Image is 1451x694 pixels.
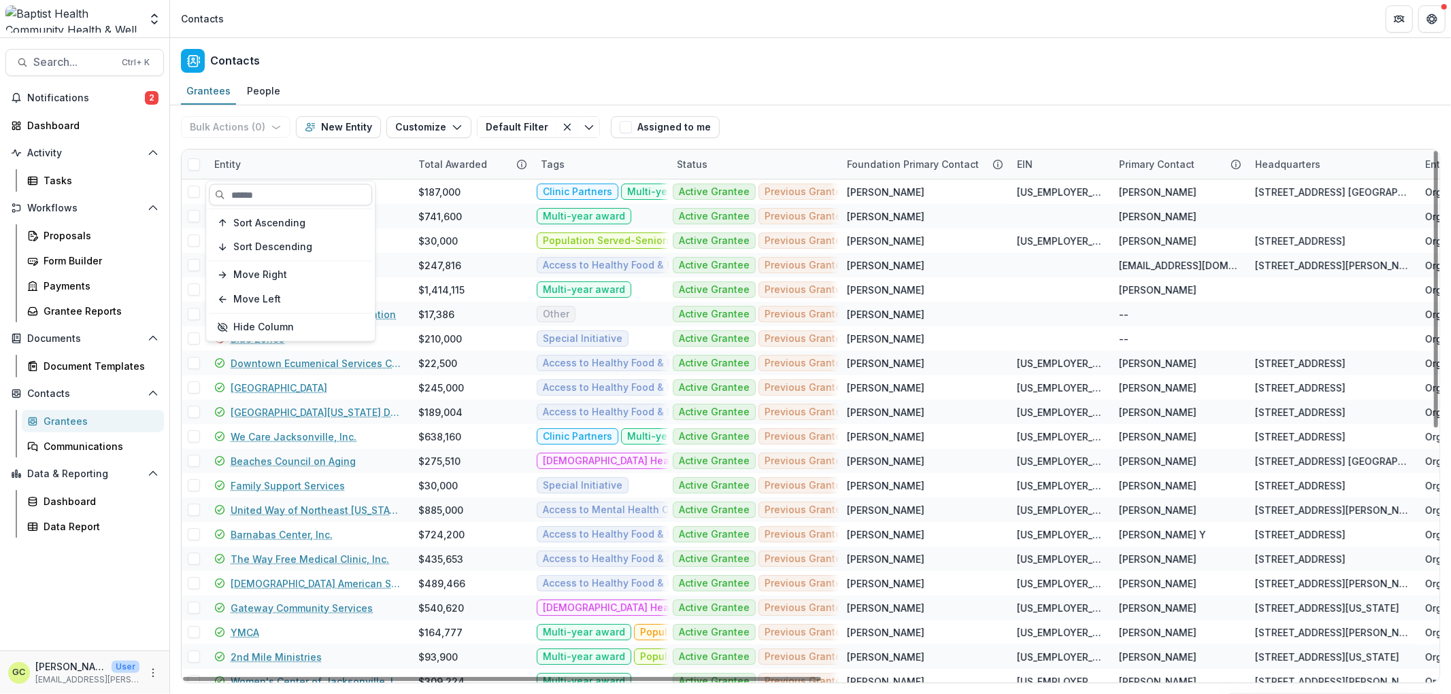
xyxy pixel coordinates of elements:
div: [US_EMPLOYER_IDENTIFICATION_NUMBER] [1017,234,1103,248]
span: Access to Healthy Food & Food Security [543,382,731,394]
a: [GEOGRAPHIC_DATA][US_STATE] Dept. of Nutrition & Dietetics [231,405,402,419]
span: Active Grantee [679,235,750,247]
button: Sort Descending [209,237,372,258]
button: Open Activity [5,142,164,164]
div: Glenwood Charles [13,668,26,677]
span: Active Grantee [679,578,750,589]
span: Active Grantee [679,309,750,320]
div: $435,653 [418,552,463,566]
div: Grantees [181,81,236,101]
div: $885,000 [418,503,463,517]
div: [PERSON_NAME] [1119,503,1197,517]
p: User [112,661,139,673]
span: Active Grantee [679,480,750,491]
a: Proposals [22,224,164,247]
span: Previous Grantee [765,235,848,247]
div: [STREET_ADDRESS][PERSON_NAME] [1255,258,1409,273]
div: [PERSON_NAME] [1119,479,1197,493]
div: $724,200 [418,527,465,542]
div: [PERSON_NAME] [847,283,924,297]
div: Tasks [44,173,153,188]
a: Barnabas Center, Inc. [231,527,333,542]
div: Communications [44,439,153,453]
button: Bulk Actions (0) [181,116,290,138]
span: Previous Grantee [765,455,848,467]
div: [US_EMPLOYER_IDENTIFICATION_NUMBER] [1017,405,1103,419]
div: [STREET_ADDRESS][PERSON_NAME][US_STATE] [1255,625,1409,640]
div: Status [669,150,839,179]
div: [PERSON_NAME] [847,332,924,346]
span: Multi-year award [543,627,625,638]
div: Tags [533,150,669,179]
div: [STREET_ADDRESS] [1255,381,1346,395]
div: [PERSON_NAME] [1119,185,1197,199]
div: [PERSON_NAME] [847,405,924,419]
div: [PERSON_NAME] [1119,552,1197,566]
span: Sort Ascending [233,217,305,228]
div: [STREET_ADDRESS] [1255,405,1346,419]
div: EIN [1009,150,1111,179]
button: Search... [5,49,164,76]
span: Multi-year award [627,431,710,443]
a: Downtown Ecumenical Services Council - DESC [231,356,402,370]
span: Previous Grantee [765,480,848,491]
span: Population Served-Seniors [543,235,671,247]
span: Previous Grantee [765,284,848,296]
div: [US_EMPLOYER_IDENTIFICATION_NUMBER] [1017,503,1103,517]
div: [US_EMPLOYER_IDENTIFICATION_NUMBER] [1017,552,1103,566]
h2: Contacts [210,54,260,67]
span: Previous Grantee [765,431,848,443]
span: Active Grantee [679,333,750,345]
span: Previous Grantee [765,260,848,271]
div: Foundation Primary Contact [839,157,987,171]
span: Previous Grantee [765,627,848,638]
div: [US_EMPLOYER_IDENTIFICATION_NUMBER] [1017,185,1103,199]
span: Previous Grantee [765,553,848,565]
div: [PERSON_NAME] [1119,405,1197,419]
div: [US_EMPLOYER_IDENTIFICATION_NUMBER] [1017,381,1103,395]
div: $187,000 [418,185,461,199]
div: Entity [206,150,410,179]
div: Headquarters [1247,150,1417,179]
div: $1,414,115 [418,283,465,297]
div: $22,500 [418,356,457,370]
div: $741,600 [418,209,462,224]
span: Active Grantee [679,553,750,565]
span: Clinic Partners [543,186,612,198]
div: Primary Contact [1111,157,1203,171]
button: Toggle menu [578,116,600,138]
div: Dashboard [27,118,153,133]
a: Family Support Services [231,479,345,493]
span: Sort Descending [233,241,312,253]
span: Previous Grantee [765,309,848,320]
a: Grantee Reports [22,300,164,322]
button: Clear filter [556,116,578,138]
button: Open entity switcher [145,5,164,33]
span: Search... [33,56,114,69]
span: Access to Mental Health Care [543,504,684,516]
div: $247,816 [418,258,461,273]
a: Tasks [22,169,164,192]
a: [GEOGRAPHIC_DATA] [231,381,327,395]
div: $489,466 [418,576,465,591]
span: 2 [145,91,159,105]
button: Default Filter [477,116,556,138]
div: [STREET_ADDRESS][US_STATE] [1255,650,1399,664]
div: $30,000 [418,479,458,493]
div: [STREET_ADDRESS] [1255,552,1346,566]
a: Gateway Community Services [231,601,373,615]
div: [PERSON_NAME] [847,576,924,591]
div: Primary Contact [1111,150,1247,179]
div: [PERSON_NAME] [1119,234,1197,248]
div: [US_EMPLOYER_IDENTIFICATION_NUMBER] [1017,650,1103,664]
span: Access to Healthy Food & Food Security [543,529,731,540]
div: [PERSON_NAME] [847,234,924,248]
a: Data Report [22,515,164,538]
span: Previous Grantee [765,651,848,663]
span: Active Grantee [679,211,750,222]
span: Active Grantee [679,358,750,369]
span: Multi-year award [627,186,710,198]
span: Active Grantee [679,529,750,540]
